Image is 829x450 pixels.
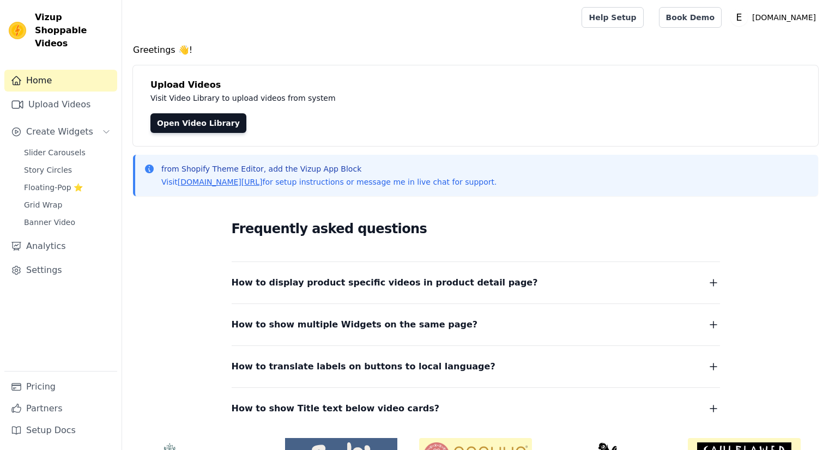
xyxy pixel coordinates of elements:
span: How to display product specific videos in product detail page? [232,275,538,290]
img: Vizup [9,22,26,39]
a: Grid Wrap [17,197,117,212]
span: Vizup Shoppable Videos [35,11,113,50]
span: Floating-Pop ⭐ [24,182,83,193]
a: Pricing [4,376,117,398]
a: Slider Carousels [17,145,117,160]
span: How to translate labels on buttons to local language? [232,359,495,374]
p: from Shopify Theme Editor, add the Vizup App Block [161,163,497,174]
button: How to show Title text below video cards? [232,401,720,416]
a: Story Circles [17,162,117,178]
span: Story Circles [24,165,72,175]
a: Home [4,70,117,92]
a: Upload Videos [4,94,117,115]
p: Visit Video Library to upload videos from system [150,92,639,105]
a: Setup Docs [4,419,117,441]
span: Banner Video [24,217,75,228]
h4: Greetings 👋! [133,44,818,57]
a: Book Demo [659,7,722,28]
a: Help Setup [582,7,643,28]
span: Create Widgets [26,125,93,138]
a: Settings [4,259,117,281]
span: How to show Title text below video cards? [232,401,440,416]
button: How to translate labels on buttons to local language? [232,359,720,374]
a: Floating-Pop ⭐ [17,180,117,195]
p: [DOMAIN_NAME] [748,8,820,27]
a: Partners [4,398,117,419]
a: Banner Video [17,215,117,230]
p: Visit for setup instructions or message me in live chat for support. [161,177,497,187]
span: How to show multiple Widgets on the same page? [232,317,478,332]
a: Open Video Library [150,113,246,133]
h2: Frequently asked questions [232,218,720,240]
span: Grid Wrap [24,199,62,210]
button: How to show multiple Widgets on the same page? [232,317,720,332]
span: Slider Carousels [24,147,86,158]
a: Analytics [4,235,117,257]
button: E [DOMAIN_NAME] [730,8,820,27]
button: Create Widgets [4,121,117,143]
a: [DOMAIN_NAME][URL] [178,178,263,186]
text: E [736,12,742,23]
h4: Upload Videos [150,78,801,92]
button: How to display product specific videos in product detail page? [232,275,720,290]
